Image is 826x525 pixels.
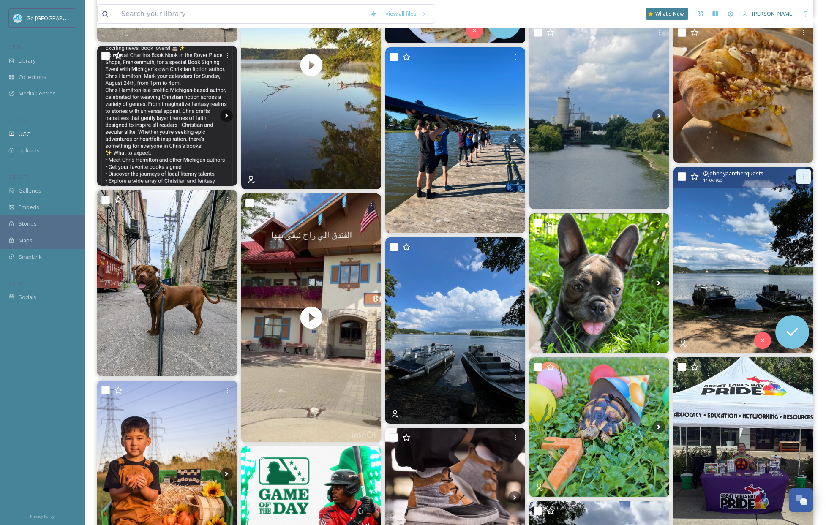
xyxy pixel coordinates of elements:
[117,5,366,23] input: Search your library
[381,5,431,22] a: View all files
[19,130,30,138] span: UGC
[529,357,669,497] img: 🥳 There is a hatchday being shellabrated at the Zoo today!!! The perfect and inquisitive Egyptian...
[646,8,688,20] a: What's New
[97,190,237,376] img: #Aries #pitbulllove #pitbullsofficial #pitbullpuppy #pitbullsofinstagram #pitbull #pitbulllove #p...
[19,187,41,195] span: Galleries
[30,511,55,521] a: Privacy Policy
[19,203,39,211] span: Embeds
[703,169,763,177] span: @ johnnypantherquests
[673,167,813,353] img: It doesn’t get any better than this! #lookupseeblue
[8,117,27,123] span: COLLECT
[97,46,237,186] img: If you love books, and are near Genesee County, tomorrow's your day. anoveleventmi and Charlin's ...
[19,147,40,155] span: Uploads
[30,514,55,519] span: Privacy Policy
[385,47,525,233] img: thursday was the second day of our fall learn to row session (ooops, no pictures from day 1 🫣). t...
[789,488,813,512] button: Open Chat
[752,10,794,17] span: [PERSON_NAME]
[19,73,46,81] span: Collections
[19,57,35,65] span: Library
[673,23,813,163] img: Pizza of the month…perfection! #mexicanstreetcorn #corn #woodfiredpizza #baycitymichigan
[8,44,23,50] span: MEDIA
[529,23,669,209] img: #August #Frankenmuth #SummerVibes #Fun #Flowers #Swiftie #BestLife #Hashtag #Silly #Beautiful #Li...
[8,280,25,286] span: SOCIALS
[385,237,525,424] img: Watching the weather blow by…. #lookupseeblue
[8,174,28,180] span: WIDGETS
[19,253,42,261] span: SnapLink
[19,90,56,98] span: Media Centres
[19,237,33,245] span: Maps
[241,193,381,442] img: thumbnail
[14,14,22,22] img: GoGreatLogo_MISkies_RegionalTrails%20%281%29.png
[703,177,722,183] span: 1440 x 1920
[241,193,381,442] video: ⁨ تفاصيل الفندق التاريخي. 🏰 #فندق #هوتيل #ميشغان #امريكا #تاريخي #فنادق #عائلة #الأطفال #love #re...
[19,293,36,301] span: Socials
[738,5,798,22] a: [PERSON_NAME]
[19,220,37,228] span: Stories
[529,213,669,353] img: 🩵🐾 This Beautiful, Sweet Boy Found His Perfect Family!!! 🐾🩵 Sherlock went to his new family today...
[26,14,89,22] span: Go [GEOGRAPHIC_DATA]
